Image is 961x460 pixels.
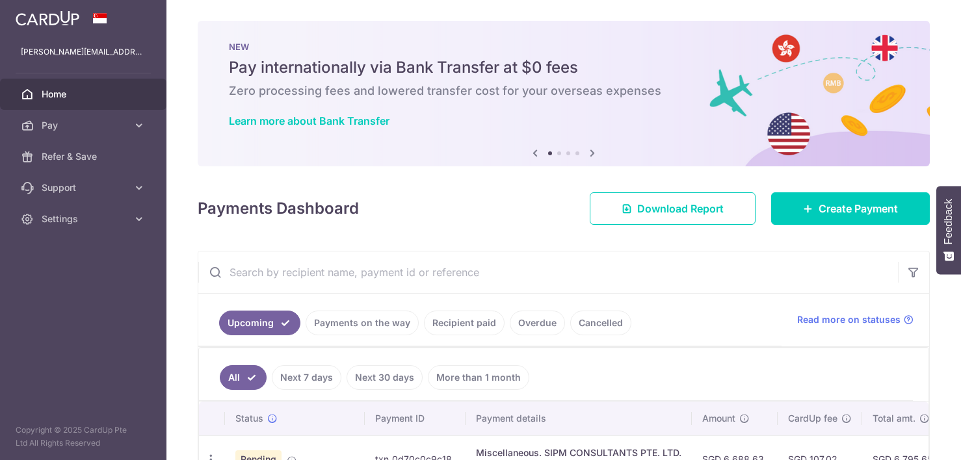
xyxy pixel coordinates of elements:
p: [PERSON_NAME][EMAIL_ADDRESS][PERSON_NAME][DOMAIN_NAME] [21,45,146,58]
img: Bank transfer banner [198,21,930,166]
span: Amount [702,412,735,425]
div: Miscellaneous. SIPM CONSULTANTS PTE. LTD. [476,446,681,459]
a: Payments on the way [306,311,419,335]
a: Cancelled [570,311,631,335]
input: Search by recipient name, payment id or reference [198,251,898,293]
a: Read more on statuses [797,313,914,326]
span: Pay [42,119,127,132]
img: CardUp [16,10,79,26]
a: Next 7 days [272,365,341,390]
th: Payment ID [365,402,466,435]
h4: Payments Dashboard [198,197,359,220]
a: All [220,365,267,390]
span: Download Report [637,201,724,216]
span: Settings [42,212,127,225]
a: More than 1 month [428,365,529,390]
span: Feedback [943,199,954,244]
a: Overdue [510,311,565,335]
span: Create Payment [819,201,898,216]
a: Next 30 days [347,365,423,390]
span: CardUp fee [788,412,837,425]
h6: Zero processing fees and lowered transfer cost for your overseas expenses [229,83,899,99]
a: Download Report [590,192,756,225]
span: Total amt. [873,412,915,425]
a: Upcoming [219,311,300,335]
span: Home [42,88,127,101]
th: Payment details [466,402,692,435]
button: Feedback - Show survey [936,186,961,274]
span: Status [235,412,263,425]
a: Create Payment [771,192,930,225]
span: Support [42,181,127,194]
a: Recipient paid [424,311,505,335]
h5: Pay internationally via Bank Transfer at $0 fees [229,57,899,78]
span: Refer & Save [42,150,127,163]
a: Learn more about Bank Transfer [229,114,389,127]
span: Read more on statuses [797,313,901,326]
p: NEW [229,42,899,52]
